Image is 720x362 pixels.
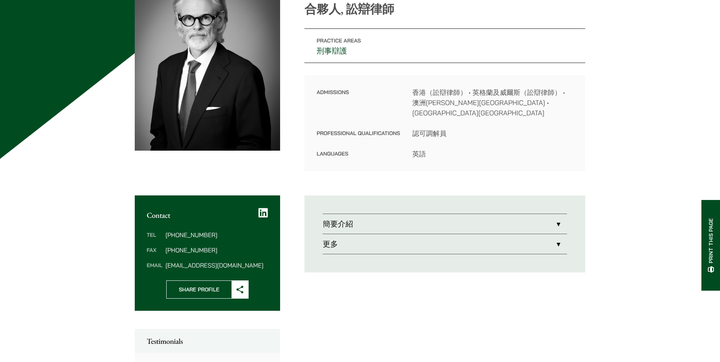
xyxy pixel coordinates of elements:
[147,262,162,268] dt: Email
[147,337,268,346] h2: Testimonials
[317,128,400,149] dt: Professional Qualifications
[412,87,573,118] dd: 香港（訟辯律師） • 英格蘭及威爾斯（訟辯律師） • 澳洲[PERSON_NAME][GEOGRAPHIC_DATA] • [GEOGRAPHIC_DATA][GEOGRAPHIC_DATA]
[412,128,573,139] dd: 認可調解員
[165,232,268,238] dd: [PHONE_NUMBER]
[317,46,347,56] a: 刑事辯護
[258,208,268,218] a: LinkedIn
[147,232,162,247] dt: Tel
[323,214,567,234] a: 簡要介紹
[317,37,361,44] span: Practice Areas
[317,87,400,128] dt: Admissions
[323,234,567,254] a: 更多
[412,149,573,159] dd: 英語
[165,247,268,253] dd: [PHONE_NUMBER]
[317,149,400,159] dt: Languages
[165,262,268,268] dd: [EMAIL_ADDRESS][DOMAIN_NAME]
[167,281,232,298] span: Share Profile
[304,2,585,16] p: 合夥人, 訟辯律師
[166,280,249,299] button: Share Profile
[147,211,268,220] h2: Contact
[147,247,162,262] dt: Fax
